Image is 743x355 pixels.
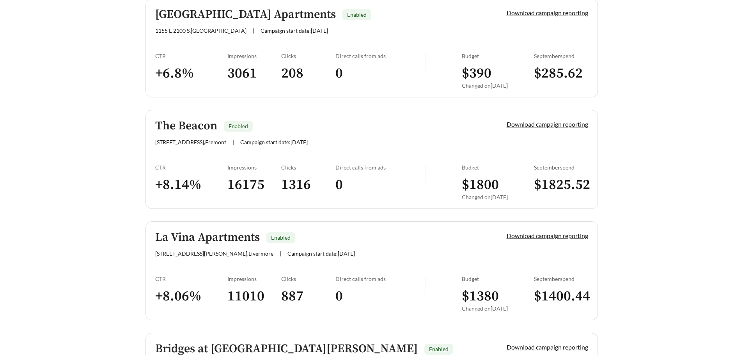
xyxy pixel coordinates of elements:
h3: $ 285.62 [534,65,588,82]
div: Impressions [227,164,282,171]
span: Enabled [429,346,449,352]
h3: 3061 [227,65,282,82]
div: September spend [534,164,588,171]
h3: 208 [281,65,335,82]
span: 1155 E 2100 S , [GEOGRAPHIC_DATA] [155,27,246,34]
h3: 887 [281,288,335,305]
span: | [232,139,234,145]
h3: + 6.8 % [155,65,227,82]
h3: 11010 [227,288,282,305]
span: Campaign start date: [DATE] [261,27,328,34]
h3: $ 1400.44 [534,288,588,305]
div: Clicks [281,276,335,282]
h3: 1316 [281,176,335,194]
h3: + 8.14 % [155,176,227,194]
span: Enabled [271,234,291,241]
div: Impressions [227,276,282,282]
div: Direct calls from ads [335,53,426,59]
div: Changed on [DATE] [462,82,534,89]
div: CTR [155,53,227,59]
div: CTR [155,164,227,171]
h5: [GEOGRAPHIC_DATA] Apartments [155,8,336,21]
a: Download campaign reporting [507,232,588,239]
span: [STREET_ADDRESS][PERSON_NAME] , Livermore [155,250,273,257]
div: Changed on [DATE] [462,305,534,312]
h3: 0 [335,65,426,82]
div: Changed on [DATE] [462,194,534,200]
a: Download campaign reporting [507,120,588,128]
a: Download campaign reporting [507,343,588,351]
h5: La Vina Apartments [155,231,260,244]
span: Enabled [229,123,248,129]
span: Campaign start date: [DATE] [287,250,355,257]
img: line [426,53,426,71]
h3: 16175 [227,176,282,194]
img: line [426,164,426,183]
span: | [280,250,281,257]
div: Direct calls from ads [335,276,426,282]
span: | [253,27,254,34]
div: CTR [155,276,227,282]
div: Direct calls from ads [335,164,426,171]
div: Budget [462,276,534,282]
h3: $ 390 [462,65,534,82]
div: September spend [534,276,588,282]
img: line [426,276,426,294]
h3: $ 1825.52 [534,176,588,194]
span: [STREET_ADDRESS] , Fremont [155,139,226,145]
div: September spend [534,53,588,59]
h3: $ 1380 [462,288,534,305]
a: Download campaign reporting [507,9,588,16]
h3: $ 1800 [462,176,534,194]
h3: 0 [335,176,426,194]
h3: + 8.06 % [155,288,227,305]
h5: The Beacon [155,120,217,132]
h3: 0 [335,288,426,305]
a: The BeaconEnabled[STREET_ADDRESS],Fremont|Campaign start date:[DATE]Download campaign reportingCT... [145,110,598,209]
div: Budget [462,53,534,59]
div: Clicks [281,164,335,171]
div: Impressions [227,53,282,59]
span: Enabled [347,11,367,18]
div: Clicks [281,53,335,59]
span: Campaign start date: [DATE] [240,139,308,145]
div: Budget [462,164,534,171]
a: La Vina ApartmentsEnabled[STREET_ADDRESS][PERSON_NAME],Livermore|Campaign start date:[DATE]Downlo... [145,221,598,320]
